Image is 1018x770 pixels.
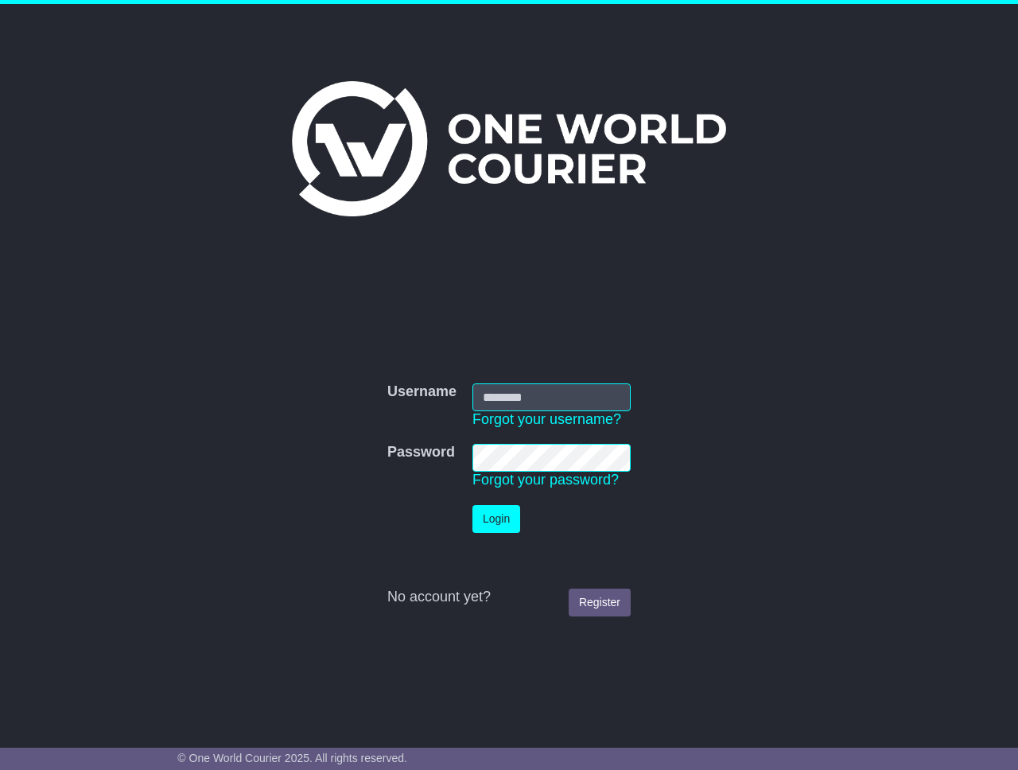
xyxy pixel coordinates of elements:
[387,383,457,401] label: Username
[177,752,407,764] span: © One World Courier 2025. All rights reserved.
[472,411,621,427] a: Forgot your username?
[387,444,455,461] label: Password
[292,81,726,216] img: One World
[472,505,520,533] button: Login
[472,472,619,488] a: Forgot your password?
[569,589,631,616] a: Register
[387,589,631,606] div: No account yet?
